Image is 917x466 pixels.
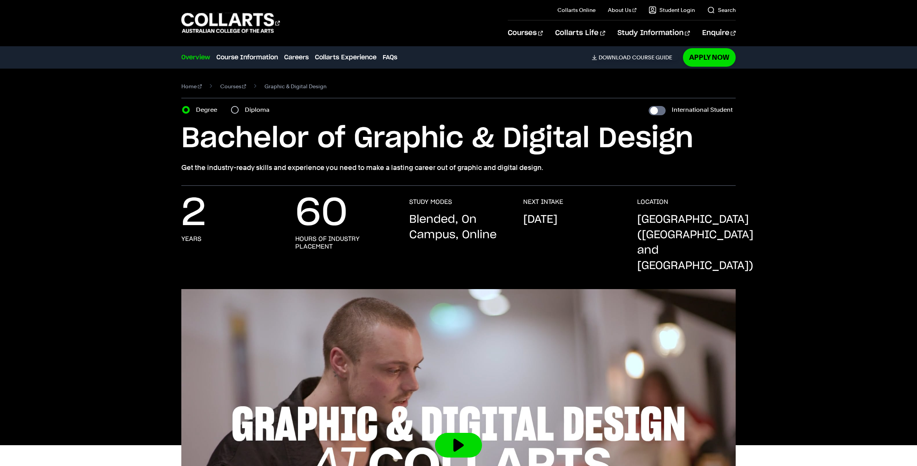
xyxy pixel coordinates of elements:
h3: NEXT INTAKE [523,198,563,206]
a: Apply Now [683,48,736,66]
a: Collarts Experience [315,53,377,62]
h1: Bachelor of Graphic & Digital Design [181,121,736,156]
span: Graphic & Digital Design [264,81,326,92]
a: Collarts Online [557,6,596,14]
h3: LOCATION [637,198,668,206]
a: Student Login [649,6,695,14]
p: 60 [295,198,348,229]
a: Overview [181,53,210,62]
a: Courses [220,81,246,92]
p: [DATE] [523,212,557,227]
a: Courses [508,20,543,46]
a: About Us [608,6,636,14]
p: Blended, On Campus, Online [409,212,508,243]
a: Enquire [702,20,736,46]
a: Study Information [617,20,690,46]
p: 2 [181,198,206,229]
span: Download [599,54,631,61]
label: International Student [672,104,733,115]
a: DownloadCourse Guide [592,54,678,61]
a: Home [181,81,202,92]
h3: hours of industry placement [295,235,394,251]
a: Course Information [216,53,278,62]
h3: STUDY MODES [409,198,452,206]
label: Degree [196,104,222,115]
a: Careers [284,53,309,62]
a: Collarts Life [555,20,605,46]
a: FAQs [383,53,397,62]
a: Search [707,6,736,14]
h3: years [181,235,201,243]
label: Diploma [245,104,274,115]
div: Go to homepage [181,12,280,34]
p: Get the industry-ready skills and experience you need to make a lasting career out of graphic and... [181,162,736,173]
p: [GEOGRAPHIC_DATA] ([GEOGRAPHIC_DATA] and [GEOGRAPHIC_DATA]) [637,212,753,274]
